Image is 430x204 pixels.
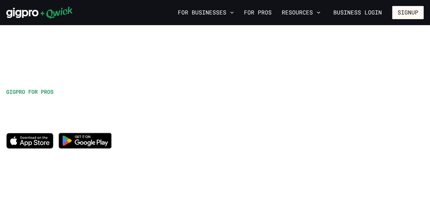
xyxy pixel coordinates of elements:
button: For Businesses [175,7,236,18]
button: Signup [392,6,424,19]
span: GIGPRO FOR PROS [6,88,54,95]
button: Resources [279,7,323,18]
a: Business Login [328,6,387,19]
img: Get it on Google Play [55,129,116,152]
a: Download on the App Store [6,143,54,150]
h1: Work when you want, explore new opportunities, and get paid for it! [6,98,257,126]
a: For Pros [241,7,274,18]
